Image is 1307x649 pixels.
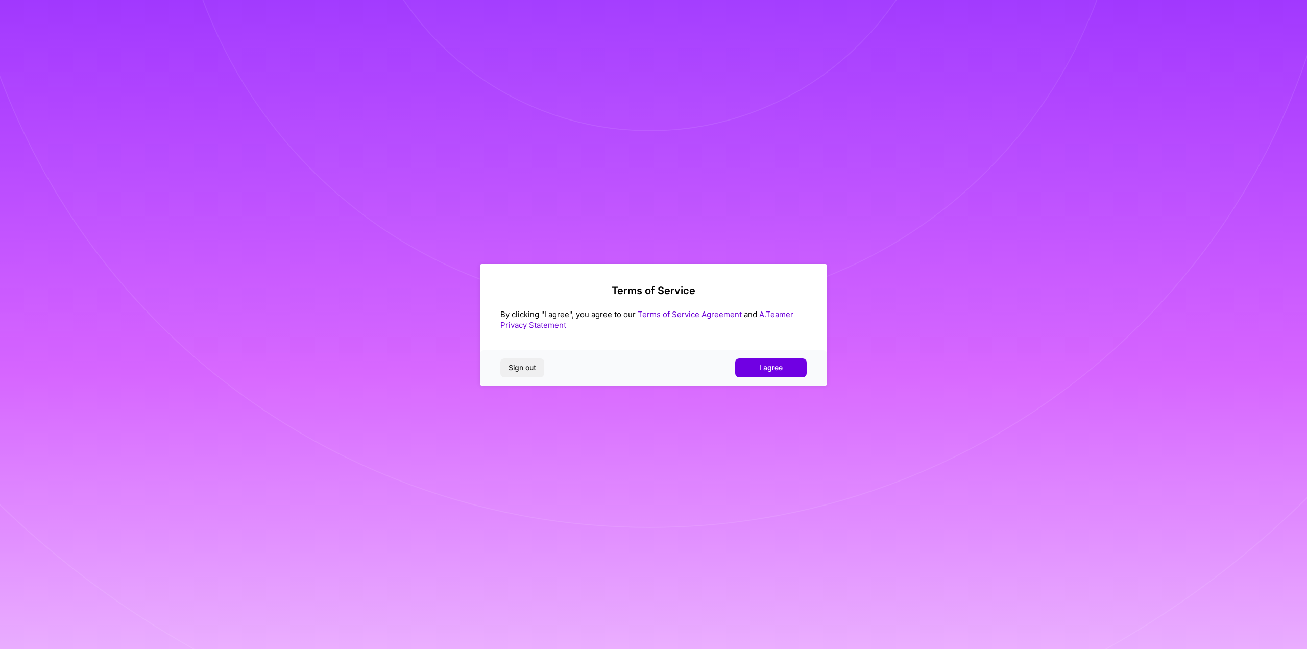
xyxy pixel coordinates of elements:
button: Sign out [500,358,544,377]
div: By clicking "I agree", you agree to our and [500,309,807,330]
button: I agree [735,358,807,377]
h2: Terms of Service [500,284,807,297]
span: I agree [759,363,783,373]
a: Terms of Service Agreement [638,309,742,319]
span: Sign out [509,363,536,373]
